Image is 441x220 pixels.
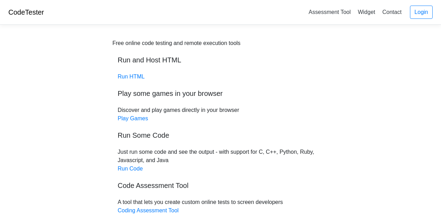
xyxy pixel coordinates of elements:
[113,39,241,47] div: Free online code testing and remote execution tools
[118,166,143,172] a: Run Code
[118,74,145,79] a: Run HTML
[306,6,353,18] a: Assessment Tool
[118,115,148,121] a: Play Games
[410,6,433,19] a: Login
[118,207,179,213] a: Coding Assessment Tool
[118,89,324,98] h5: Play some games in your browser
[118,131,324,139] h5: Run Some Code
[118,181,324,190] h5: Code Assessment Tool
[8,8,44,16] a: CodeTester
[355,6,378,18] a: Widget
[380,6,404,18] a: Contact
[118,56,324,64] h5: Run and Host HTML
